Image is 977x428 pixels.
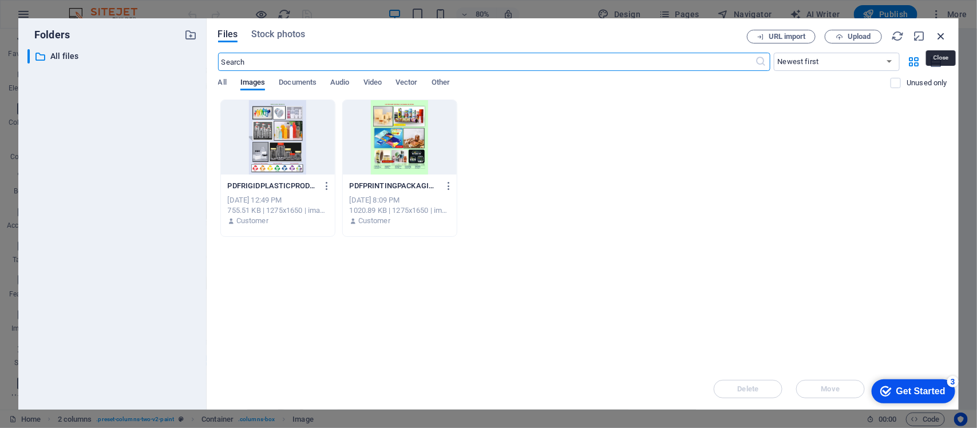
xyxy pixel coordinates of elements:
p: PDFRIGIDPLASTICPRODUCTS_page-0001-aYBChyumi4Wfc_VGXjVQgQ.jpg [228,181,318,191]
span: URL import [769,33,806,40]
span: Vector [395,76,418,92]
p: PDFPRINTINGPACKAGINGSOLUTION_page-0001-7nTGxHSmNCBfJBgCp7JsRw.jpg [350,181,440,191]
i: Create new folder [185,29,197,41]
span: All [218,76,227,92]
div: 1020.89 KB | 1275x1650 | image/jpeg [350,205,450,216]
div: Get Started [34,13,83,23]
input: Search [218,53,756,71]
p: Customer [358,216,390,226]
div: Get Started 3 items remaining, 40% complete [9,6,93,30]
span: Images [240,76,266,92]
p: Customer [236,216,268,226]
i: Minimize [913,30,925,42]
button: URL import [747,30,816,43]
span: Other [432,76,450,92]
div: 755.51 KB | 1275x1650 | image/jpeg [228,205,328,216]
span: Stock photos [251,27,305,41]
p: Folders [27,27,70,42]
span: Upload [848,33,871,40]
span: Documents [279,76,317,92]
span: Audio [330,76,349,92]
span: Video [363,76,382,92]
div: 3 [85,2,96,14]
div: ​ [27,49,30,64]
p: All files [50,50,176,63]
div: [DATE] 8:09 PM [350,195,450,205]
i: Reload [891,30,904,42]
span: Files [218,27,238,41]
button: Upload [825,30,882,43]
div: [DATE] 12:49 PM [228,195,328,205]
p: Unused only [907,78,947,88]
